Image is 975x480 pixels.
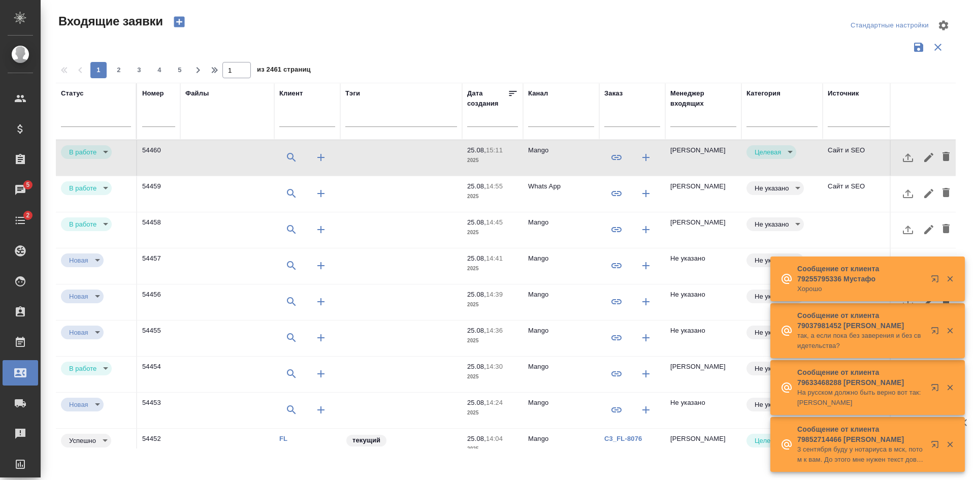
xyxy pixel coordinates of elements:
button: Создать заказ [634,181,658,206]
button: Создать заказ [634,362,658,386]
span: 3 [131,65,147,75]
p: 3 сентября буду у нотариуса в мск, потом к вам. До этого мне нужен текст доверености на истребование [797,444,924,465]
td: 54456 [137,284,180,320]
p: На русском должно быть верно вот так: [PERSON_NAME] [797,388,924,408]
button: Новая [66,328,91,337]
button: Создать заказ [634,398,658,422]
p: так, а если пока без заверения и без свидетельства? [797,331,924,351]
button: Открыть в новой вкладке [925,321,949,345]
button: Привязать к существующему заказу [604,326,629,350]
td: 54460 [137,140,180,176]
div: Источник [828,88,859,99]
div: Номер [142,88,164,99]
button: Закрыть [939,383,960,392]
p: 25.08, [467,327,486,334]
div: В работе [746,145,796,159]
p: 25.08, [467,435,486,442]
button: Создать заказ [634,217,658,242]
button: Закрыть [939,440,960,449]
p: 25.08, [467,363,486,370]
td: Сайт и SEO [823,176,899,212]
td: 54457 [137,248,180,284]
button: Не указано [752,184,792,193]
p: 14:45 [486,218,503,226]
p: 25.08, [467,291,486,298]
div: Клиент [279,88,303,99]
button: Удалить [937,253,955,278]
td: 54455 [137,321,180,356]
div: Менеджер входящих [670,88,736,109]
span: 4 [151,65,168,75]
button: Открыть в новой вкладке [925,377,949,402]
button: Привязать к существующему заказу [604,362,629,386]
td: Mango [523,321,599,356]
p: 2025 [467,336,518,346]
div: Дата создания [467,88,508,109]
td: 54459 [137,176,180,212]
button: Выбрать клиента [279,181,304,206]
button: Выбрать клиента [279,145,304,170]
button: Новая [66,400,91,409]
button: В работе [66,184,100,193]
p: Сообщение от клиента 79037981452 [PERSON_NAME] [797,310,924,331]
button: В работе [66,148,100,156]
div: В работе [61,290,104,303]
button: Привязать к существующему заказу [604,181,629,206]
button: Успешно [66,436,99,445]
div: Категория [746,88,781,99]
span: Входящие заявки [56,13,163,29]
p: 14:39 [486,291,503,298]
p: Сообщение от клиента 79633468288 [PERSON_NAME] [797,367,924,388]
button: Не указано [752,220,792,229]
div: В работе [61,434,111,447]
button: Создать клиента [309,362,333,386]
button: Редактировать [920,253,937,278]
span: 2 [111,65,127,75]
td: [PERSON_NAME] [665,212,741,248]
div: split button [848,18,931,34]
button: Создать клиента [309,181,333,206]
div: Тэги [345,88,360,99]
p: 2025 [467,264,518,274]
button: Редактировать [920,145,937,170]
div: В работе [746,253,804,267]
td: Не указано [665,248,741,284]
button: Выбрать клиента [279,217,304,242]
div: В работе [746,217,804,231]
td: 54458 [137,212,180,248]
div: В работе [61,145,112,159]
button: Не указано [752,400,792,409]
td: Mango [523,393,599,428]
td: Mango [523,429,599,464]
p: Хорошо [797,284,924,294]
button: Новая [66,256,91,265]
p: 14:04 [486,435,503,442]
p: 14:30 [486,363,503,370]
div: В работе [61,326,104,339]
span: Настроить таблицу [931,13,956,38]
button: Привязать к существующему заказу [604,217,629,242]
p: 2025 [467,191,518,202]
div: В работе [746,362,804,375]
div: В работе [61,398,104,411]
button: В работе [66,364,100,373]
td: Не указано [665,321,741,356]
p: текущий [352,435,380,445]
button: Загрузить файл [896,181,920,206]
p: 14:24 [486,399,503,406]
button: Редактировать [920,217,937,242]
button: Выбрать клиента [279,253,304,278]
p: 14:36 [486,327,503,334]
div: В работе [746,434,796,447]
button: Создать клиента [309,326,333,350]
button: Загрузить файл [896,145,920,170]
a: FL [279,435,287,442]
p: 25.08, [467,218,486,226]
button: 2 [111,62,127,78]
div: В работе [746,290,804,303]
td: Не указано [665,284,741,320]
td: 54454 [137,357,180,392]
button: Создать заказ [634,145,658,170]
button: Целевая [752,436,784,445]
td: Mango [523,212,599,248]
